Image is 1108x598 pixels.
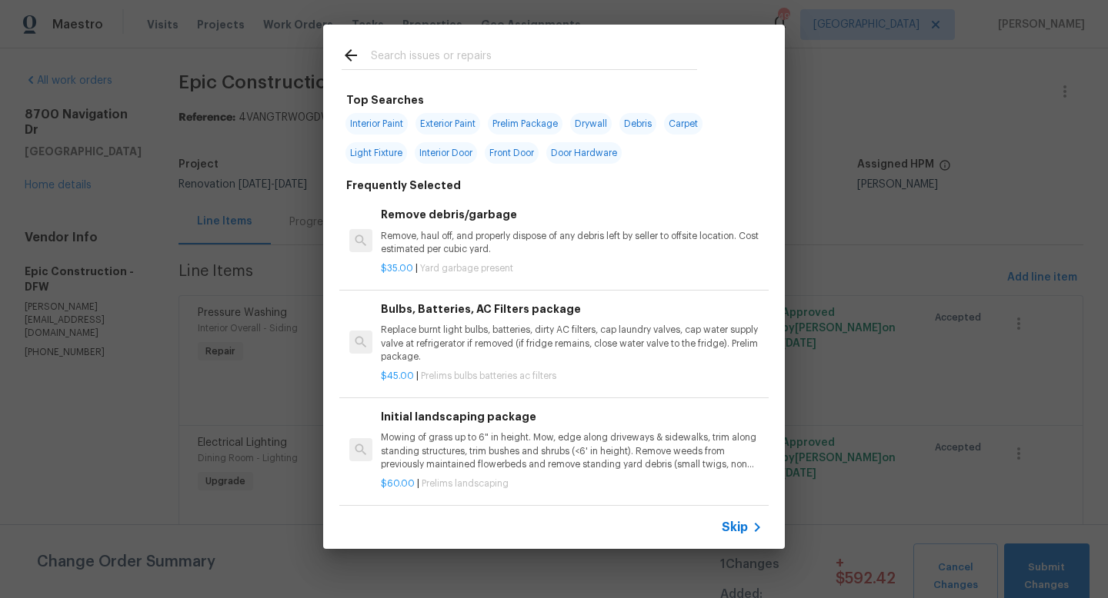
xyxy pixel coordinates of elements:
[485,142,539,164] span: Front Door
[381,230,763,256] p: Remove, haul off, and properly dispose of any debris left by seller to offsite location. Cost est...
[345,142,407,164] span: Light Fixture
[346,177,461,194] h6: Frequently Selected
[420,264,513,273] span: Yard garbage present
[415,113,480,135] span: Exterior Paint
[381,479,415,488] span: $60.00
[381,477,763,490] p: |
[381,264,413,273] span: $35.00
[381,431,763,470] p: Mowing of grass up to 6" in height. Mow, edge along driveways & sidewalks, trim along standing st...
[381,371,414,380] span: $45.00
[619,113,656,135] span: Debris
[722,520,748,535] span: Skip
[664,113,703,135] span: Carpet
[422,479,509,488] span: Prelims landscaping
[381,408,763,425] h6: Initial landscaping package
[371,46,697,69] input: Search issues or repairs
[381,206,763,223] h6: Remove debris/garbage
[381,301,763,317] h6: Bulbs, Batteries, AC Filters package
[381,324,763,363] p: Replace burnt light bulbs, batteries, dirty AC filters, cap laundry valves, cap water supply valv...
[546,142,622,164] span: Door Hardware
[570,113,612,135] span: Drywall
[421,371,556,380] span: Prelims bulbs batteries ac filters
[381,370,763,383] p: |
[346,91,424,108] h6: Top Searches
[381,262,763,275] p: |
[415,142,477,164] span: Interior Door
[345,113,408,135] span: Interior Paint
[488,113,562,135] span: Prelim Package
